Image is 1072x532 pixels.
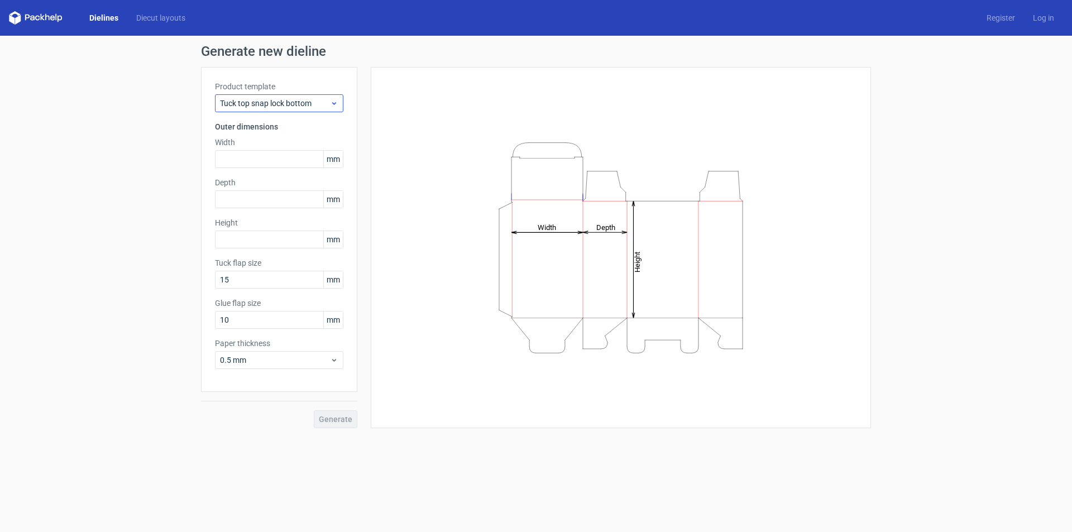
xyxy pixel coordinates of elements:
span: 0.5 mm [220,354,330,366]
tspan: Depth [596,223,615,231]
span: mm [323,191,343,208]
tspan: Width [538,223,556,231]
span: mm [323,231,343,248]
label: Tuck flap size [215,257,343,269]
label: Paper thickness [215,338,343,349]
label: Product template [215,81,343,92]
label: Glue flap size [215,298,343,309]
a: Diecut layouts [127,12,194,23]
h1: Generate new dieline [201,45,871,58]
span: mm [323,271,343,288]
label: Width [215,137,343,148]
span: Tuck top snap lock bottom [220,98,330,109]
a: Log in [1024,12,1063,23]
label: Height [215,217,343,228]
a: Dielines [80,12,127,23]
a: Register [978,12,1024,23]
span: mm [323,311,343,328]
label: Depth [215,177,343,188]
h3: Outer dimensions [215,121,343,132]
span: mm [323,151,343,167]
tspan: Height [633,251,642,272]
